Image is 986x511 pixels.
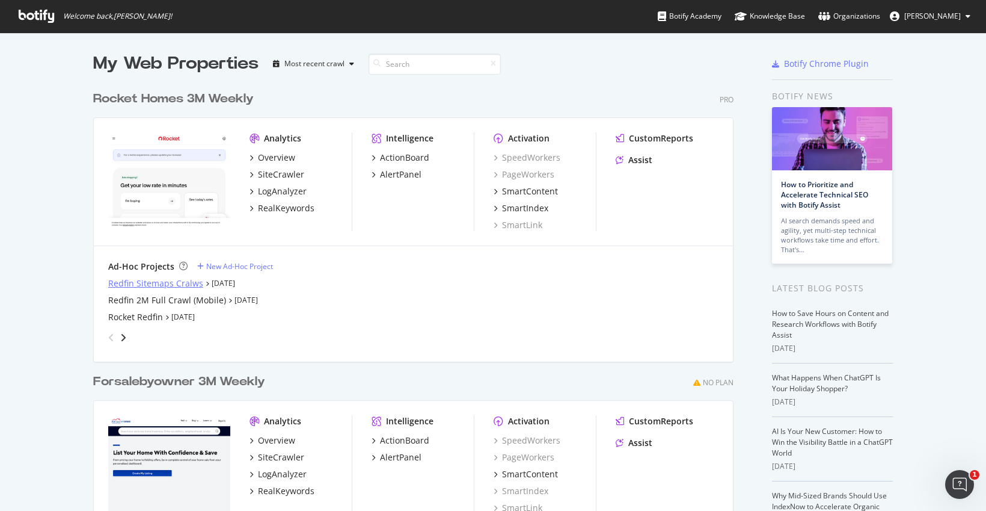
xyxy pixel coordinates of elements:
[250,435,295,447] a: Overview
[772,90,893,103] div: Botify news
[629,415,693,427] div: CustomReports
[369,54,501,75] input: Search
[108,132,230,230] img: www.rocket.com
[380,451,421,463] div: AlertPanel
[108,261,174,273] div: Ad-Hoc Projects
[772,397,893,407] div: [DATE]
[258,435,295,447] div: Overview
[818,10,880,22] div: Organizations
[258,468,307,480] div: LogAnalyzer
[380,152,429,164] div: ActionBoard
[502,185,558,197] div: SmartContent
[772,282,893,295] div: Latest Blog Posts
[720,94,733,105] div: Pro
[108,294,226,306] a: Redfin 2M Full Crawl (Mobile)
[264,415,301,427] div: Analytics
[108,311,163,323] a: Rocket Redfin
[880,7,980,26] button: [PERSON_NAME]
[703,377,733,388] div: No Plan
[93,52,259,76] div: My Web Properties
[258,202,314,214] div: RealKeywords
[119,332,127,344] div: angle-right
[386,415,433,427] div: Intelligence
[508,415,550,427] div: Activation
[784,58,869,70] div: Botify Chrome Plugin
[508,132,550,144] div: Activation
[250,485,314,497] a: RealKeywords
[250,451,304,463] a: SiteCrawler
[250,202,314,214] a: RealKeywords
[372,169,421,181] a: AlertPanel
[380,169,421,181] div: AlertPanel
[616,154,652,166] a: Assist
[970,470,979,480] span: 1
[616,415,693,427] a: CustomReports
[258,485,314,497] div: RealKeywords
[502,202,548,214] div: SmartIndex
[616,437,652,449] a: Assist
[628,437,652,449] div: Assist
[372,152,429,164] a: ActionBoard
[494,485,548,497] a: SmartIndex
[494,435,560,447] a: SpeedWorkers
[494,451,554,463] a: PageWorkers
[494,185,558,197] a: SmartContent
[386,132,433,144] div: Intelligence
[494,169,554,181] a: PageWorkers
[772,107,892,170] img: How to Prioritize and Accelerate Technical SEO with Botify Assist
[206,261,273,271] div: New Ad-Hoc Project
[781,179,868,210] a: How to Prioritize and Accelerate Technical SEO with Botify Assist
[108,277,203,290] div: Redfin Sitemaps Cralws
[658,10,721,22] div: Botify Academy
[93,373,270,391] a: Forsalebyowner 3M Weekly
[781,216,883,255] div: AI search demands speed and agility, yet multi-step technical workflows take time and effort. Tha...
[212,278,235,288] a: [DATE]
[772,308,889,340] a: How to Save Hours on Content and Research Workflows with Botify Assist
[494,219,542,231] a: SmartLink
[258,185,307,197] div: LogAnalyzer
[494,152,560,164] a: SpeedWorkers
[502,468,558,480] div: SmartContent
[945,470,974,499] iframe: Intercom live chat
[93,90,254,108] div: Rocket Homes 3M Weekly
[380,435,429,447] div: ActionBoard
[103,328,119,347] div: angle-left
[250,468,307,480] a: LogAnalyzer
[234,295,258,305] a: [DATE]
[258,152,295,164] div: Overview
[63,11,172,21] span: Welcome back, [PERSON_NAME] !
[250,185,307,197] a: LogAnalyzer
[629,132,693,144] div: CustomReports
[772,343,893,354] div: [DATE]
[171,312,195,322] a: [DATE]
[372,451,421,463] a: AlertPanel
[197,261,273,271] a: New Ad-Hoc Project
[494,468,558,480] a: SmartContent
[772,58,869,70] a: Botify Chrome Plugin
[250,152,295,164] a: Overview
[494,202,548,214] a: SmartIndex
[372,435,429,447] a: ActionBoard
[264,132,301,144] div: Analytics
[616,132,693,144] a: CustomReports
[772,426,893,458] a: AI Is Your New Customer: How to Win the Visibility Battle in a ChatGPT World
[772,461,893,472] div: [DATE]
[772,373,881,394] a: What Happens When ChatGPT Is Your Holiday Shopper?
[904,11,961,21] span: David Britton
[93,373,265,391] div: Forsalebyowner 3M Weekly
[258,169,304,181] div: SiteCrawler
[628,154,652,166] div: Assist
[258,451,304,463] div: SiteCrawler
[735,10,805,22] div: Knowledge Base
[268,54,359,73] button: Most recent crawl
[250,169,304,181] a: SiteCrawler
[284,60,344,67] div: Most recent crawl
